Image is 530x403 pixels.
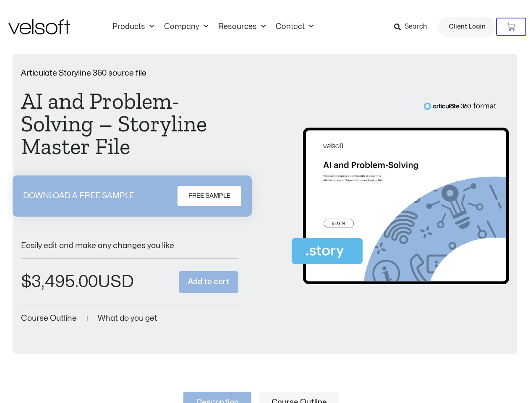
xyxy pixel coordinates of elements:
a: CompanyMenu Toggle [159,22,213,31]
nav: Menu [107,22,319,31]
h1: AI and Problem-Solving – Storyline Master File [21,90,238,158]
a: ProductsMenu Toggle [107,22,159,31]
a: Client Login [438,17,496,37]
span: Client Login [449,21,486,32]
a: Course Outline [21,314,77,322]
a: FREE SAMPLE [178,186,241,206]
span: FREE SAMPLE [188,191,230,201]
a: ContactMenu Toggle [271,22,319,31]
span: Search [405,21,427,32]
a: Search [394,20,433,34]
button: Add to cart [179,271,238,293]
img: Second Product Image [292,102,509,291]
bdi: 3,495.00 [21,274,98,290]
p: DOWNLOAD A FREE SAMPLE [23,192,134,200]
a: ResourcesMenu Toggle [213,22,271,31]
p: Easily edit and make any changes you like [21,242,238,250]
span: $ [21,274,31,290]
a: What do you get [98,314,157,322]
img: Velsoft Training Materials [8,19,70,34]
p: Articulate Storyline 360 source file [21,69,238,77]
